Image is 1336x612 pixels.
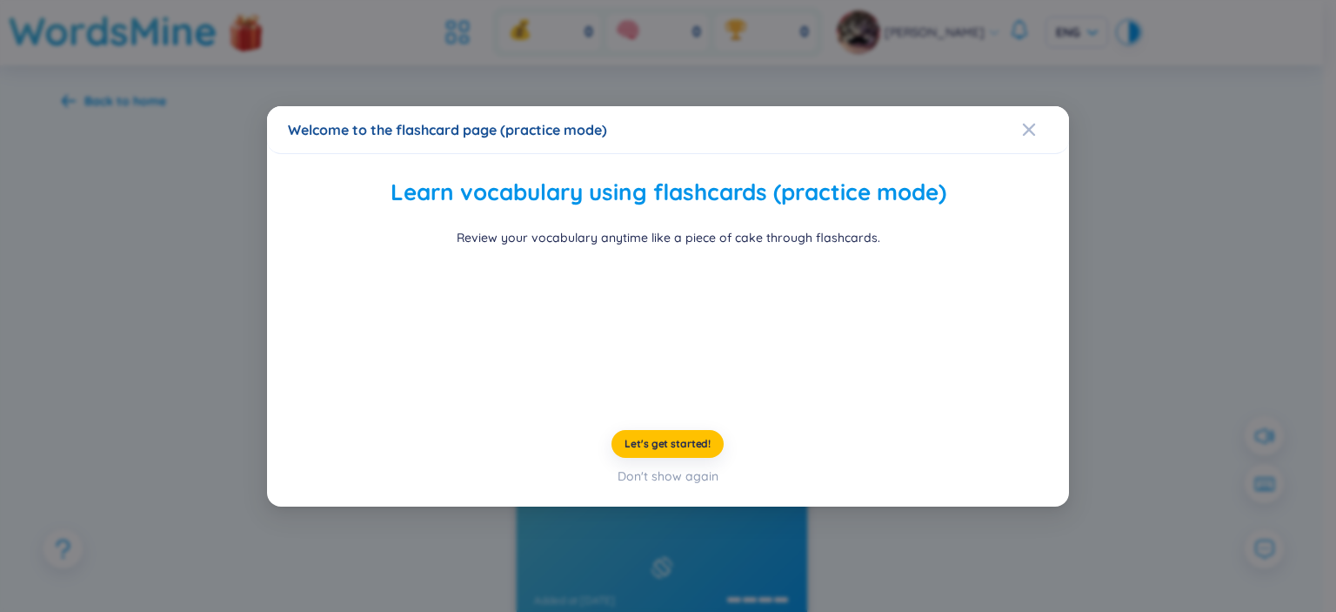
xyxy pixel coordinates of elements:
[612,429,725,457] button: Let's get started!
[457,227,880,246] div: Review your vocabulary anytime like a piece of cake through flashcards.
[618,466,718,485] div: Don't show again
[288,120,1048,139] div: Welcome to the flashcard page (practice mode)
[288,175,1048,211] h2: Learn vocabulary using flashcards (practice mode)
[1022,106,1069,153] button: Close
[625,436,711,450] span: Let's get started!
